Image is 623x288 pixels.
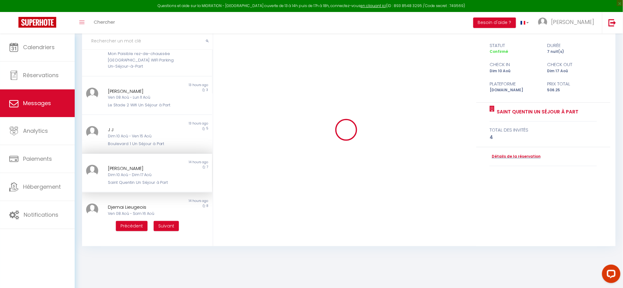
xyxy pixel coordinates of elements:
button: Previous [116,221,148,231]
span: Calendriers [23,43,55,51]
span: 8 [207,203,208,208]
div: check in [486,61,543,68]
div: J J [108,126,176,133]
img: ... [86,203,98,216]
div: 14 hours ago [147,199,212,203]
img: Super Booking [18,17,56,28]
span: [PERSON_NAME] [551,18,594,26]
div: total des invités [490,126,597,134]
span: Suivant [158,223,174,229]
span: 7 [207,165,208,169]
button: Besoin d'aide ? [473,18,516,28]
a: Détails de la réservation [490,154,541,160]
div: 14 hours ago [147,160,212,165]
span: Confirmé [490,49,508,54]
a: Chercher [89,12,120,34]
div: 506.25 [543,87,601,93]
div: Dim 17 Aoû [543,68,601,74]
span: Analytics [23,127,48,135]
div: Plateforme [486,80,543,88]
div: [DOMAIN_NAME] [486,87,543,93]
span: Notifications [24,211,58,219]
div: Ven 08 Aoû - Lun 11 Aoû [108,95,176,101]
span: 3 [206,88,208,92]
div: Djemai Lieugeois [108,203,176,211]
div: Ven 08 Aoû - Sam 16 Aoû [108,211,176,217]
span: Chercher [94,19,115,25]
img: ... [86,165,98,177]
img: ... [86,126,98,138]
div: Dim 10 Aoû [486,68,543,74]
div: 7 nuit(s) [543,49,601,55]
div: durée [543,42,601,49]
div: Saint Quentin Un Séjour à Part [108,180,176,186]
a: ... [PERSON_NAME] [534,12,602,34]
div: 4 [490,134,597,141]
span: Paiements [23,155,52,163]
img: ... [86,88,98,100]
span: Messages [23,99,51,107]
div: Le Stade 2 Wifi Un Séjour à Part [108,102,176,108]
img: ... [538,18,547,27]
span: Précédent [120,223,143,229]
span: Réservations [23,71,59,79]
div: Prix total [543,80,601,88]
button: Next [154,221,179,231]
span: 5 [206,126,208,131]
a: Saint Quentin Un Séjour à Part [495,108,578,116]
div: Mon Paisible rez-de-chaussée [GEOGRAPHIC_DATA] WIFI Parking Un-Séjour-à-Part [108,51,176,69]
div: 13 hours ago [147,83,212,88]
div: check out [543,61,601,68]
img: logout [609,19,616,26]
div: Dim 10 Aoû - Ven 15 Aoû [108,133,176,139]
input: Rechercher un mot clé [82,33,213,50]
div: [PERSON_NAME] [108,165,176,172]
div: [PERSON_NAME] [108,88,176,95]
span: Hébergement [23,183,61,191]
div: statut [486,42,543,49]
a: en cliquant ici [361,3,386,8]
div: Boulevard 1 Un Séjour à Part [108,141,176,147]
iframe: LiveChat chat widget [597,262,623,288]
div: 13 hours ago [147,121,212,126]
div: Dim 10 Aoû - Dim 17 Aoû [108,172,176,178]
